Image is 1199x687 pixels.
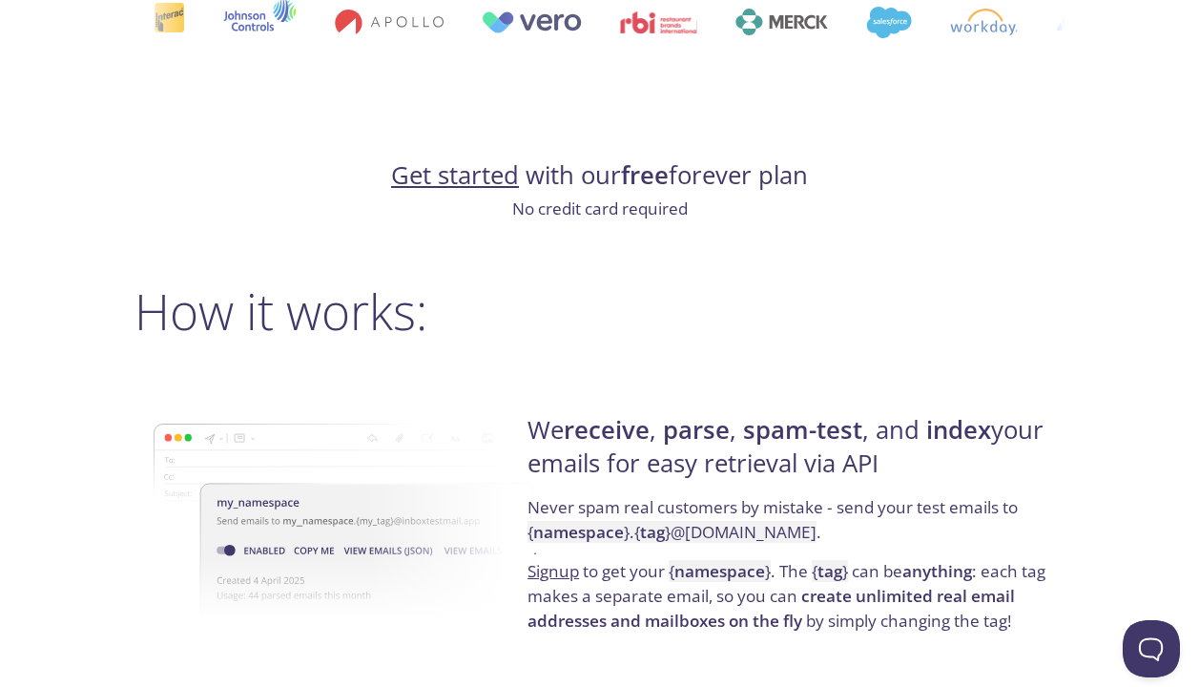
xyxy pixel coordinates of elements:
strong: namespace [674,560,765,582]
strong: receive [564,413,650,447]
h4: with our forever plan [134,159,1065,192]
p: No credit card required [134,197,1065,221]
strong: free [621,158,669,192]
strong: tag [817,560,842,582]
img: workday [950,9,1018,35]
p: Never spam real customers by mistake - send your test emails to . [527,495,1059,559]
strong: index [926,413,991,447]
img: apollo [335,9,444,35]
strong: create unlimited real email addresses and mailboxes on the fly [527,585,1015,632]
iframe: Help Scout Beacon - Open [1123,620,1180,677]
img: salesforce [866,7,912,38]
code: { } [812,560,848,582]
img: merck [735,9,828,35]
a: Signup [527,560,579,582]
strong: parse [663,413,730,447]
h4: We , , , and your emails for easy retrieval via API [527,414,1059,495]
p: to get your . The can be : each tag makes a separate email, so you can by simply changing the tag! [527,559,1059,633]
strong: spam-test [743,413,862,447]
code: { } [669,560,771,582]
a: Get started [391,158,519,192]
strong: namespace [533,521,624,543]
strong: anything [902,560,972,582]
h2: How it works: [134,282,1065,340]
img: rbi [620,11,697,33]
strong: tag [640,521,665,543]
img: vero [482,11,583,33]
code: { } . { } @[DOMAIN_NAME] [527,521,817,543]
img: namespace-image [154,370,542,672]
